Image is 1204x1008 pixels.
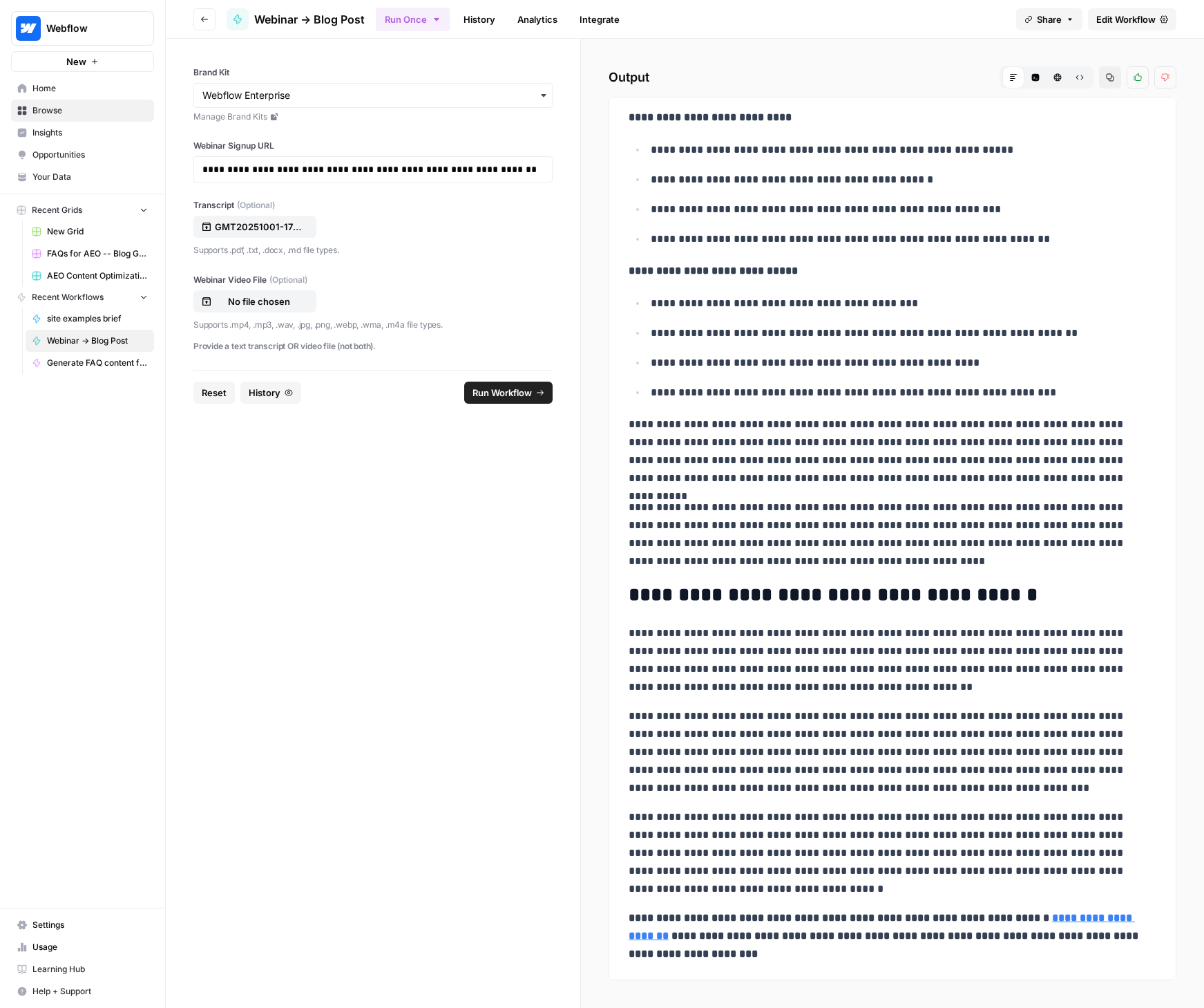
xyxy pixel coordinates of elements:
[455,8,504,30] a: History
[193,66,553,79] label: Brand Kit
[202,88,544,102] input: Webflow Enterprise
[32,171,148,183] span: Your Data
[1096,12,1156,26] span: Edit Workflow
[193,274,553,286] label: Webinar Video File
[11,166,154,188] a: Your Data
[237,199,275,212] span: (Optional)
[509,8,566,30] a: Analytics
[227,8,365,30] a: Webinar -> Blog Post
[193,341,376,351] strong: Provide a text transcript OR video file (not both).
[269,274,307,286] span: (Optional)
[47,225,148,238] span: New Grid
[11,11,154,46] button: Workspace: Webflow
[240,382,301,404] button: History
[193,216,316,238] button: GMT20251001-170045_Recording.transcript.txt
[193,140,553,152] label: Webinar Signup URL
[26,330,154,352] a: Webinar -> Blog Post
[32,82,148,95] span: Home
[32,985,148,998] span: Help + Support
[11,122,154,144] a: Insights
[193,318,553,332] p: Supports .mp4, .mp3, .wav, .jpg, .png, .webp, .wma, .m4a file types.
[11,100,154,122] a: Browse
[254,11,365,28] span: Webinar -> Blog Post
[11,144,154,166] a: Opportunities
[193,199,553,212] label: Transcript
[464,382,553,404] button: Run Workflow
[11,980,154,1002] button: Help + Support
[32,127,148,139] span: Insights
[16,16,41,41] img: Webflow Logo
[47,270,148,282] span: AEO Content Optimizations Grid
[1016,8,1082,30] button: Share
[66,55,86,68] span: New
[26,352,154,374] a: Generate FAQ content for AEO [Product/Features]
[47,312,148,325] span: site examples brief
[32,963,148,976] span: Learning Hub
[11,200,154,221] button: Recent Grids
[47,248,148,260] span: FAQs for AEO -- Blog Grid
[11,287,154,308] button: Recent Workflows
[571,8,628,30] a: Integrate
[47,357,148,369] span: Generate FAQ content for AEO [Product/Features]
[193,382,235,404] button: Reset
[32,204,82,216] span: Recent Grids
[193,111,553,123] a: Manage Brand Kits
[609,66,1176,88] h2: Output
[11,914,154,936] a: Settings
[193,243,553,257] p: Supports .pdf, .txt, .docx, .md file types.
[32,149,148,161] span: Opportunities
[26,308,154,330] a: site examples brief
[249,386,280,400] span: History
[32,291,104,304] span: Recent Workflows
[26,243,154,265] a: FAQs for AEO -- Blog Grid
[47,335,148,347] span: Webinar -> Blog Post
[26,221,154,243] a: New Grid
[1088,8,1176,30] a: Edit Workflow
[215,295,303,308] p: No file chosen
[1037,12,1062,26] span: Share
[202,386,227,400] span: Reset
[26,265,154,287] a: AEO Content Optimizations Grid
[472,386,532,400] span: Run Workflow
[32,941,148,953] span: Usage
[376,8,450,31] button: Run Once
[32,104,148,117] span: Browse
[11,958,154,980] a: Learning Hub
[193,290,316,312] button: No file chosen
[11,936,154,958] a: Usage
[46,21,130,35] span: Webflow
[11,51,154,72] button: New
[32,919,148,931] span: Settings
[11,77,154,100] a: Home
[215,220,303,234] p: GMT20251001-170045_Recording.transcript.txt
